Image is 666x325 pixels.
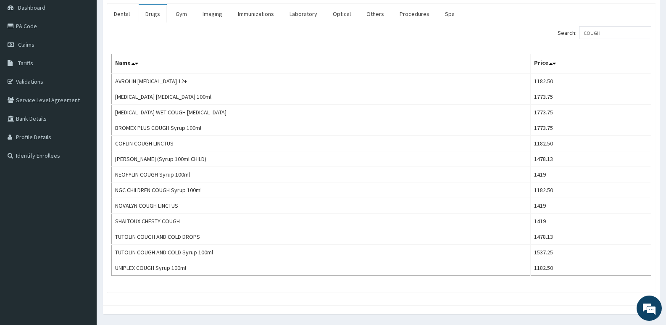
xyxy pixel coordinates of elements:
[112,73,531,89] td: AVROLIN [MEDICAL_DATA] 12+
[558,26,651,39] label: Search:
[16,42,34,63] img: d_794563401_company_1708531726252_794563401
[531,198,651,214] td: 1419
[531,73,651,89] td: 1182.50
[112,120,531,136] td: BROMEX PLUS COUGH Syrup 100ml
[531,167,651,182] td: 1419
[531,136,651,151] td: 1182.50
[18,4,45,11] span: Dashboard
[112,245,531,260] td: TUTOLIN COUGH AND COLD Syrup 100ml
[112,198,531,214] td: NOVALYN COUGH LINCTUS
[531,229,651,245] td: 1478.13
[531,214,651,229] td: 1419
[531,105,651,120] td: 1773.75
[393,5,436,23] a: Procedures
[531,245,651,260] td: 1537.25
[112,167,531,182] td: NEOFYLIN COUGH Syrup 100ml
[112,151,531,167] td: [PERSON_NAME] (Syrup 100ml CHILD)
[44,47,141,58] div: Chat with us now
[112,214,531,229] td: SHALTOUX CHESTY COUGH
[169,5,194,23] a: Gym
[531,89,651,105] td: 1773.75
[139,5,167,23] a: Drugs
[112,54,531,74] th: Name
[360,5,391,23] a: Others
[531,260,651,276] td: 1182.50
[112,260,531,276] td: UNIPLEX COUGH Syrup 100ml
[112,229,531,245] td: TUTOLIN COUGH AND COLD DROPS
[531,54,651,74] th: Price
[49,106,116,191] span: We're online!
[283,5,324,23] a: Laboratory
[138,4,158,24] div: Minimize live chat window
[107,5,137,23] a: Dental
[18,41,34,48] span: Claims
[326,5,358,23] a: Optical
[531,120,651,136] td: 1773.75
[438,5,461,23] a: Spa
[112,89,531,105] td: [MEDICAL_DATA] [MEDICAL_DATA] 100ml
[112,136,531,151] td: COFLIN COUGH LINCTUS
[231,5,281,23] a: Immunizations
[112,182,531,198] td: NGC CHILDREN COUGH Syrup 100ml
[531,182,651,198] td: 1182.50
[196,5,229,23] a: Imaging
[531,151,651,167] td: 1478.13
[112,105,531,120] td: [MEDICAL_DATA] WET COUGH [MEDICAL_DATA]
[18,59,33,67] span: Tariffs
[579,26,651,39] input: Search:
[4,230,160,259] textarea: Type your message and hit 'Enter'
